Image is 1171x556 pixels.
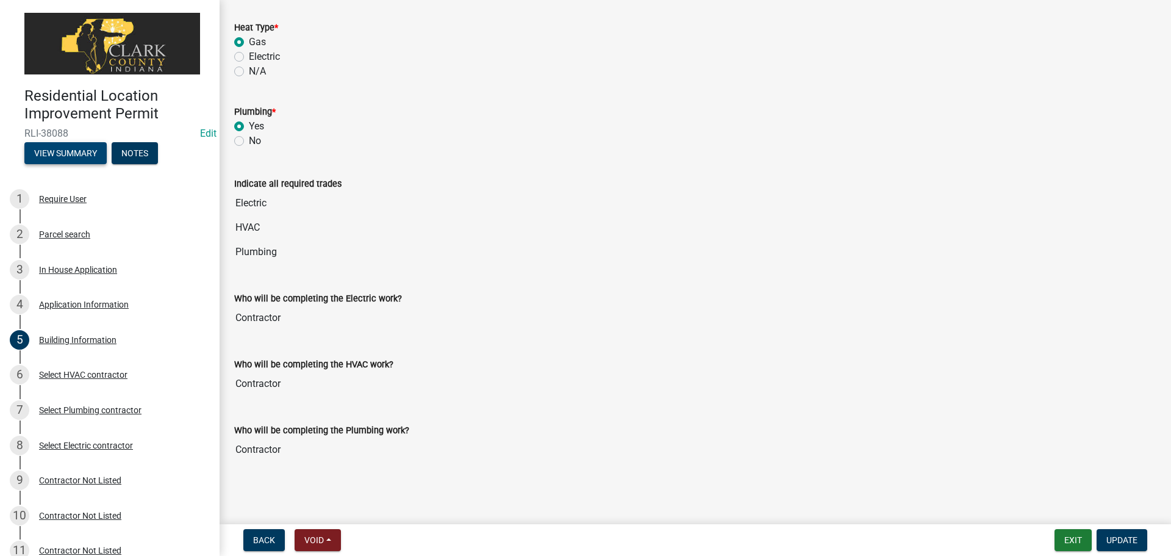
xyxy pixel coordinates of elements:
div: Parcel search [39,230,90,239]
label: Yes [249,119,264,134]
div: 3 [10,260,29,280]
div: 5 [10,330,29,350]
button: Exit [1055,529,1092,551]
div: 4 [10,295,29,314]
label: N/A [249,64,266,79]
button: Notes [112,142,158,164]
a: Edit [200,128,217,139]
div: 9 [10,471,29,490]
div: Select Electric contractor [39,441,133,450]
div: 8 [10,436,29,455]
h4: Residential Location Improvement Permit [24,87,210,123]
label: Who will be completing the Plumbing work? [234,427,409,435]
span: Back [253,535,275,545]
div: 1 [10,189,29,209]
div: 2 [10,225,29,244]
button: Update [1097,529,1147,551]
button: View Summary [24,142,107,164]
img: Clark County, Indiana [24,13,200,74]
wm-modal-confirm: Edit Application Number [200,128,217,139]
label: Who will be completing the HVAC work? [234,361,393,369]
wm-modal-confirm: Notes [112,149,158,159]
div: Application Information [39,300,129,309]
wm-modal-confirm: Summary [24,149,107,159]
div: Building Information [39,336,116,344]
label: Gas [249,35,266,49]
span: Void [304,535,324,545]
label: Heat Type [234,24,278,32]
div: Require User [39,195,87,203]
div: 7 [10,400,29,420]
button: Void [295,529,341,551]
button: Back [243,529,285,551]
div: Contractor Not Listed [39,546,121,555]
span: Update [1106,535,1137,545]
label: Who will be completing the Electric work? [234,295,402,303]
label: Indicate all required trades [234,180,342,189]
div: Contractor Not Listed [39,476,121,485]
div: In House Application [39,265,117,274]
div: Select Plumbing contractor [39,406,141,414]
div: 10 [10,506,29,525]
label: Electric [249,49,280,64]
label: Plumbing [234,108,276,117]
div: Select HVAC contractor [39,370,127,379]
span: RLI-38088 [24,128,195,139]
div: Contractor Not Listed [39,511,121,520]
label: No [249,134,261,148]
div: 6 [10,365,29,385]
